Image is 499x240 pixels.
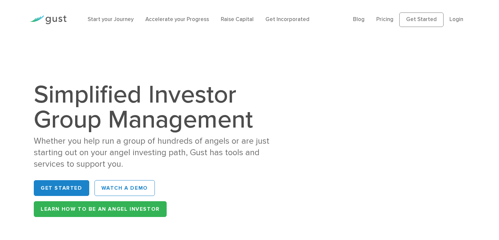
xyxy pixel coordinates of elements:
[399,12,444,27] a: Get Started
[88,16,134,23] a: Start your Journey
[353,16,364,23] a: Blog
[265,16,309,23] a: Get Incorporated
[30,15,67,24] img: Gust Logo
[449,16,463,23] a: Login
[94,180,155,196] a: WATCH A DEMO
[34,135,281,170] div: Whether you help run a group of hundreds of angels or are just starting out on your angel investi...
[34,82,281,132] h1: Simplified Investor Group Management
[145,16,209,23] a: Accelerate your Progress
[34,180,89,196] a: Get Started
[34,201,167,217] a: Learn How to be an Angel Investor
[221,16,254,23] a: Raise Capital
[376,16,393,23] a: Pricing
